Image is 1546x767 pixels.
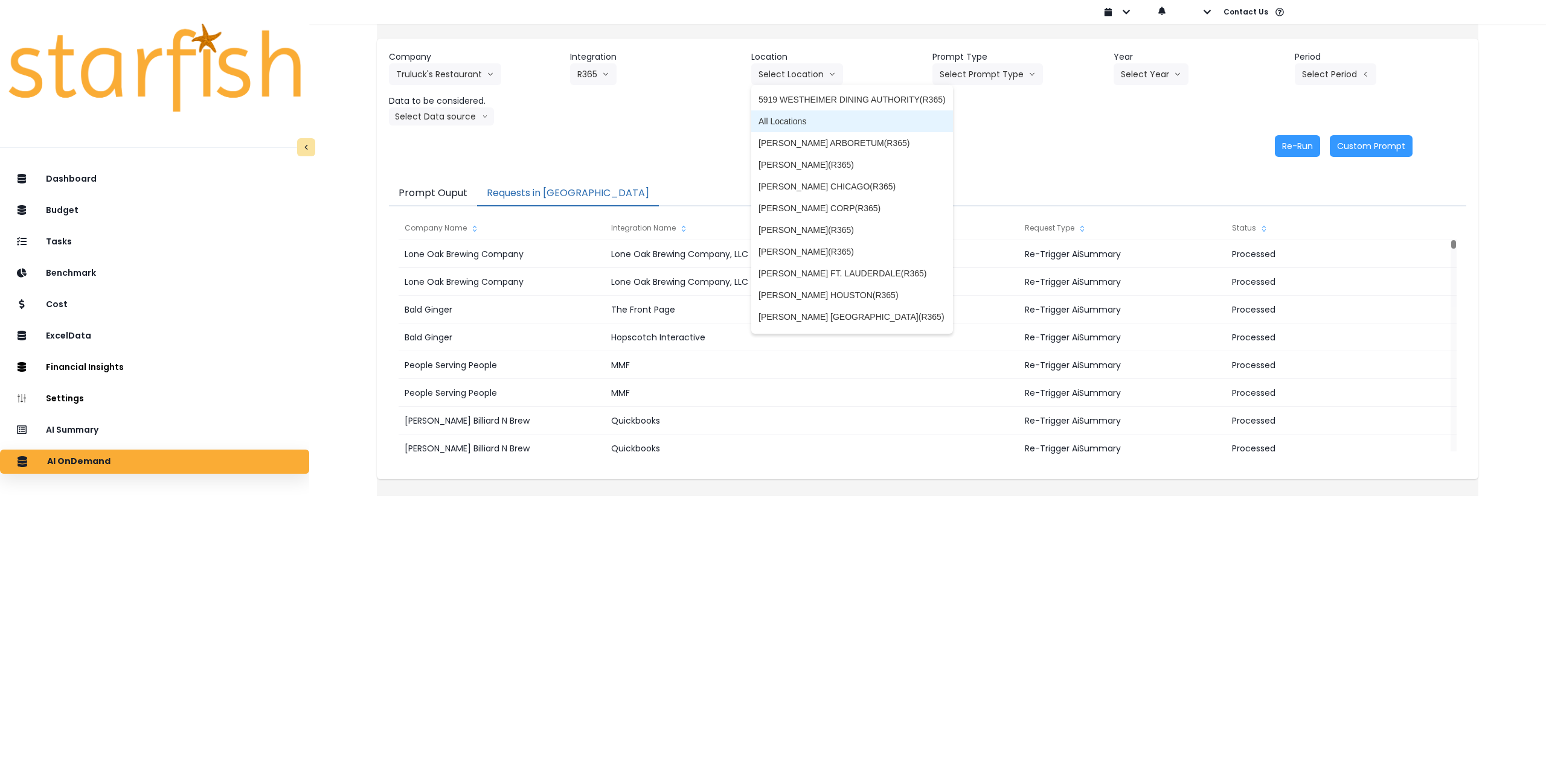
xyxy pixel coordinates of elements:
[759,180,946,193] span: [PERSON_NAME] CHICAGO(R365)
[1226,434,1432,462] div: Processed
[46,205,79,215] p: Budget
[1114,51,1285,63] header: Year
[1259,224,1269,234] svg: sort
[1226,296,1432,323] div: Processed
[759,159,946,171] span: [PERSON_NAME](R365)
[605,434,811,462] div: Quickbooks
[605,268,811,296] div: Lone Oak Brewing Company, LLC
[1019,323,1225,351] div: Re-Trigger AiSummary
[605,407,811,434] div: Quickbooks
[759,267,946,279] span: [PERSON_NAME] FT. LAUDERDALE(R365)
[1275,135,1320,157] button: Re-Run
[1226,240,1432,268] div: Processed
[602,68,609,80] svg: arrow down line
[605,323,811,351] div: Hopscotch Interactive
[932,51,1104,63] header: Prompt Type
[570,63,617,85] button: R365arrow down line
[46,331,91,341] p: ExcelData
[389,51,560,63] header: Company
[1019,434,1225,462] div: Re-Trigger AiSummary
[932,63,1043,85] button: Select Prompt Typearrow down line
[759,224,946,236] span: [PERSON_NAME](R365)
[399,323,605,351] div: Bald Ginger
[679,224,688,234] svg: sort
[399,351,605,379] div: People Serving People
[46,174,97,184] p: Dashboard
[1028,68,1036,80] svg: arrow down line
[605,296,811,323] div: The Front Page
[477,181,659,206] button: Requests in [GEOGRAPHIC_DATA]
[759,94,946,106] span: 5919 WESTHEIMER DINING AUTHORITY(R365)
[389,107,494,126] button: Select Data sourcearrow down line
[399,379,605,407] div: People Serving People
[470,224,480,234] svg: sort
[1019,240,1225,268] div: Re-Trigger AiSummary
[829,68,836,80] svg: arrow down line
[751,51,923,63] header: Location
[1174,68,1181,80] svg: arrow down line
[1019,296,1225,323] div: Re-Trigger AiSummary
[389,63,501,85] button: Truluck's Restaurantarrow down line
[399,296,605,323] div: Bald Ginger
[759,246,946,258] span: [PERSON_NAME](R365)
[1114,63,1188,85] button: Select Yeararrow down line
[389,181,477,206] button: Prompt Ouput
[1362,68,1369,80] svg: arrow left line
[389,95,560,107] header: Data to be considered.
[46,237,72,247] p: Tasks
[1295,51,1466,63] header: Period
[399,407,605,434] div: [PERSON_NAME] Billiard N Brew
[605,379,811,407] div: MMF
[751,63,843,85] button: Select Locationarrow down line
[1019,407,1225,434] div: Re-Trigger AiSummary
[759,137,946,149] span: [PERSON_NAME] ARBORETUM(R365)
[482,110,488,123] svg: arrow down line
[1226,268,1432,296] div: Processed
[399,268,605,296] div: Lone Oak Brewing Company
[751,85,953,334] ul: Select Locationarrow down line
[46,268,96,278] p: Benchmark
[605,216,811,240] div: Integration Name
[1226,407,1432,434] div: Processed
[1077,224,1087,234] svg: sort
[759,202,946,214] span: [PERSON_NAME] CORP(R365)
[759,311,946,323] span: [PERSON_NAME] [GEOGRAPHIC_DATA](R365)
[1226,351,1432,379] div: Processed
[1019,351,1225,379] div: Re-Trigger AiSummary
[1019,216,1225,240] div: Request Type
[46,425,98,435] p: AI Summary
[759,289,946,301] span: [PERSON_NAME] HOUSTON(R365)
[605,240,811,268] div: Lone Oak Brewing Company, LLC
[1295,63,1376,85] button: Select Periodarrow left line
[1226,323,1432,351] div: Processed
[47,456,111,467] p: AI OnDemand
[46,299,68,310] p: Cost
[570,51,742,63] header: Integration
[1330,135,1413,157] button: Custom Prompt
[1226,379,1432,407] div: Processed
[1019,268,1225,296] div: Re-Trigger AiSummary
[605,351,811,379] div: MMF
[759,115,946,127] span: All Locations
[1226,216,1432,240] div: Status
[399,240,605,268] div: Lone Oak Brewing Company
[487,68,494,80] svg: arrow down line
[399,216,605,240] div: Company Name
[399,434,605,462] div: [PERSON_NAME] Billiard N Brew
[1019,379,1225,407] div: Re-Trigger AiSummary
